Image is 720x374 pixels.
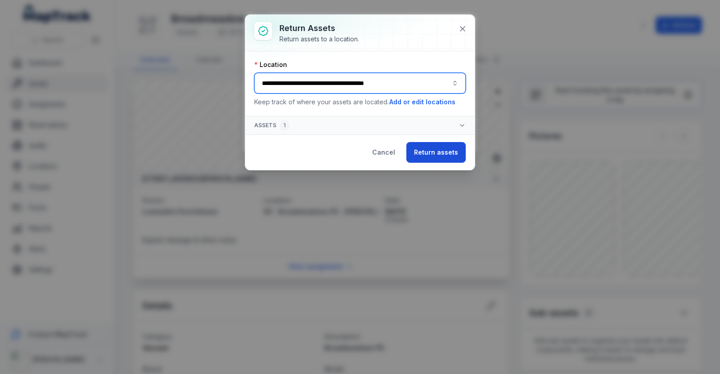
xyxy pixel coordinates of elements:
[254,120,289,131] span: Assets
[254,60,287,69] label: Location
[245,116,475,134] button: Assets1
[279,22,359,35] h3: Return assets
[364,142,403,163] button: Cancel
[279,35,359,44] div: Return assets to a location.
[254,97,466,107] p: Keep track of where your assets are located.
[389,97,456,107] button: Add or edit locations
[280,120,289,131] div: 1
[406,142,466,163] button: Return assets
